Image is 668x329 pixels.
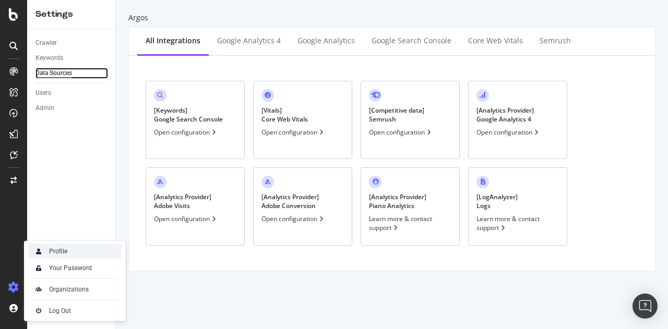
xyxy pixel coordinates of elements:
[154,128,218,137] div: Open configuration
[128,13,655,23] div: Argos
[369,214,451,232] div: Learn more & contact support
[476,192,518,210] div: [ LogAnalyzer ] Logs
[32,245,45,258] img: Xx2yTbCeVcdxHMdxHOc+8gctb42vCocUYgAAAABJRU5ErkJggg==
[35,8,107,20] div: Settings
[35,103,54,114] div: Admin
[261,214,326,223] div: Open configuration
[32,283,45,296] img: AtrBVVRoAgWaAAAAAElFTkSuQmCC
[28,261,122,275] a: Your Password
[49,285,89,294] div: Organizations
[35,68,72,79] div: Data Sources
[261,106,308,124] div: [ Vitals ] Core Web Vitals
[35,53,108,64] a: Keywords
[476,106,534,124] div: [ Analytics Provider ] Google Analytics 4
[32,262,45,274] img: tUVSALn78D46LlpAY8klYZqgKwTuBm2K29c6p1XQNDCsM0DgKSSoAXXevcAwljcHBINEg0LrUEktgcYYD5sVUphq1JigPmkfB...
[154,106,223,124] div: [ Keywords ] Google Search Console
[49,264,92,272] div: Your Password
[49,307,71,315] div: Log Out
[261,192,319,210] div: [ Analytics Provider ] Adobe Conversion
[369,192,426,210] div: [ Analytics Provider ] Piano Analytics
[35,68,108,79] a: Data Sources
[154,192,211,210] div: [ Analytics Provider ] Adobe Visits
[633,294,658,319] div: Open Intercom Messenger
[49,247,67,255] div: Profile
[372,35,451,46] div: Google Search Console
[540,35,571,46] div: Semrush
[28,303,122,318] a: Log Out
[261,128,326,137] div: Open configuration
[154,214,218,223] div: Open configuration
[35,53,63,64] div: Keywords
[35,88,108,99] a: Users
[35,88,51,99] div: Users
[28,282,122,297] a: Organizations
[369,106,424,124] div: [ Competitive data ] Semrush
[35,38,57,48] div: Crawler
[28,244,122,259] a: Profile
[32,304,45,317] img: prfnF3csMXgAAAABJRU5ErkJggg==
[146,35,200,46] div: All integrations
[476,214,559,232] div: Learn more & contact support
[468,35,523,46] div: Core Web Vitals
[35,38,108,48] a: Crawler
[476,128,541,137] div: Open configuration
[369,128,433,137] div: Open configuration
[297,35,355,46] div: Google Analytics
[217,35,281,46] div: Google Analytics 4
[35,103,108,114] a: Admin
